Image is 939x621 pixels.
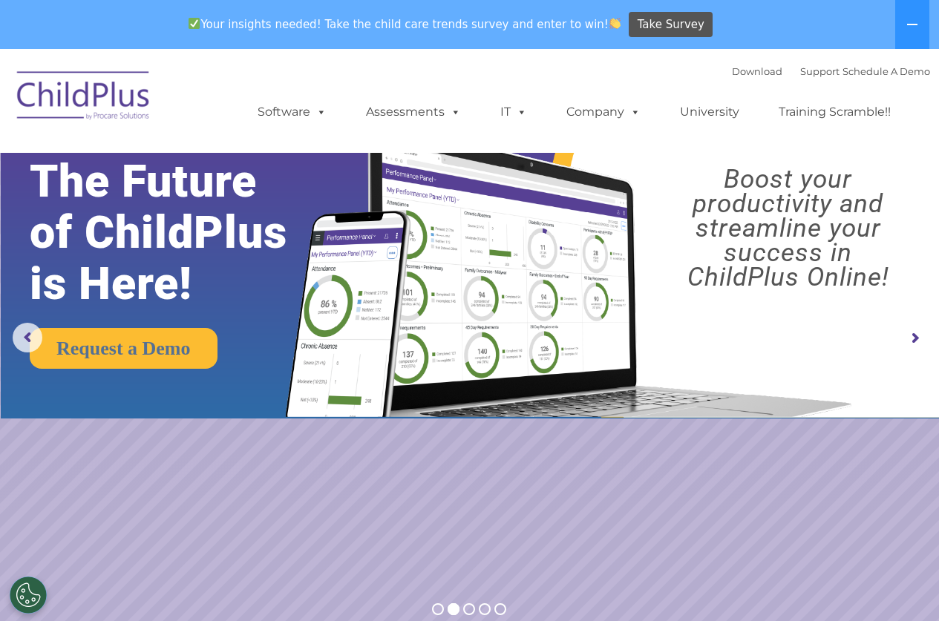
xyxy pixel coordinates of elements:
[843,65,930,77] a: Schedule A Demo
[485,97,542,127] a: IT
[800,65,840,77] a: Support
[30,156,330,309] rs-layer: The Future of ChildPlus is Here!
[30,328,217,369] a: Request a Demo
[206,159,269,170] span: Phone number
[629,12,713,38] a: Take Survey
[649,167,927,289] rs-layer: Boost your productivity and streamline your success in ChildPlus Online!
[638,12,704,38] span: Take Survey
[665,97,754,127] a: University
[732,65,782,77] a: Download
[206,98,252,109] span: Last name
[189,18,200,29] img: ✅
[552,97,655,127] a: Company
[10,61,158,135] img: ChildPlus by Procare Solutions
[732,65,930,77] font: |
[609,18,621,29] img: 👏
[10,576,47,614] button: Cookies Settings
[764,97,906,127] a: Training Scramble!!
[183,10,627,39] span: Your insights needed! Take the child care trends survey and enter to win!
[351,97,476,127] a: Assessments
[243,97,341,127] a: Software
